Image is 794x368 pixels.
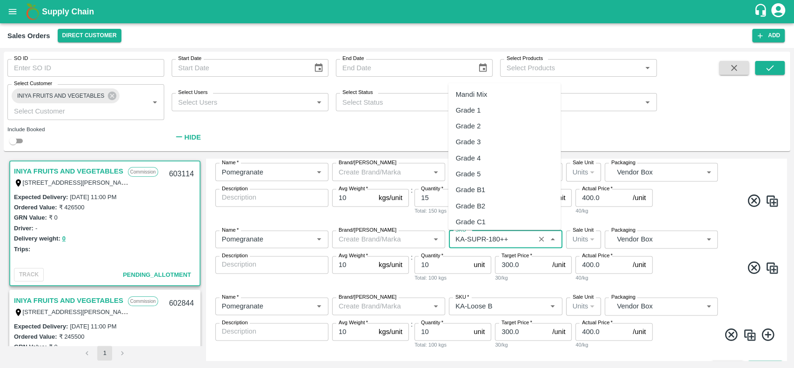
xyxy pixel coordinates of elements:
nav: pagination navigation [78,346,131,361]
label: Driver: [14,225,33,232]
img: CloneIcon [743,328,757,342]
label: Packaging [611,159,635,166]
button: Select DC [58,29,121,42]
a: INIYA FRUITS AND VEGETABLES [14,165,123,177]
label: Expected Delivery : [14,323,68,330]
input: Name [218,233,298,245]
p: unit [474,327,485,337]
p: Vendor Box [617,301,702,311]
label: ₹ 0 [49,343,58,350]
label: Sale Unit [573,226,594,234]
strong: Hide [184,134,200,141]
button: 0 [62,234,66,244]
button: Open [430,233,442,245]
img: CloneIcon [765,194,779,208]
button: Open [313,233,325,245]
input: 0.0 [414,256,470,274]
span: Pending_Allotment [123,271,191,278]
a: INIYA FRUITS AND VEGETABLES [14,294,123,307]
p: Commission [128,296,158,306]
input: Select Customer [10,105,134,117]
p: kgs/unit [379,260,402,270]
div: Grade 3 [456,137,481,147]
label: Brand/[PERSON_NAME] [339,293,396,301]
button: Open [313,96,325,108]
button: Open [149,96,161,108]
p: kgs/unit [379,327,402,337]
input: 0.0 [332,256,375,274]
input: 0.0 [332,323,375,341]
button: Open [547,300,559,312]
input: Create Brand/Marka [335,166,427,178]
label: Name [222,226,239,234]
p: Vendor Box [617,234,702,244]
input: Select Products [503,62,639,74]
input: 0.0 [414,189,470,207]
div: Grade B1 [456,185,486,195]
button: Clear [535,233,548,245]
label: - [35,225,37,232]
b: Supply Chain [42,7,94,16]
input: Create Brand/Marka [335,300,427,312]
button: page 1 [97,346,112,361]
input: Select Source [503,96,639,108]
p: /unit [633,260,646,270]
label: [DATE] 11:00 PM [70,323,116,330]
label: Brand/[PERSON_NAME] [339,226,396,234]
p: Commission [128,167,158,177]
button: Open [641,96,654,108]
div: 40/kg [575,341,652,349]
div: Total: 100 kgs [414,274,491,282]
label: Ordered Value: [14,333,57,340]
label: Trips: [14,246,30,253]
div: Include Booked [7,125,164,134]
label: ₹ 0 [49,214,58,221]
img: CloneIcon [765,261,779,275]
div: : [210,223,783,290]
div: Grade C1 [456,217,486,227]
div: Grade 1 [456,105,481,115]
div: 603114 [163,163,199,185]
p: Vendor Box [617,167,702,177]
input: Select Status [339,96,474,108]
button: Open [641,62,654,74]
p: unit [474,260,485,270]
p: /unit [552,260,565,270]
label: Expected Delivery : [14,194,68,201]
div: Sales Orders [7,30,50,42]
label: SKU [455,226,469,234]
label: Description [222,319,248,326]
input: 0.0 [332,189,375,207]
input: Name [218,166,298,178]
label: Quantity [421,252,443,259]
button: Open [313,166,325,178]
label: Brand/[PERSON_NAME] [339,159,396,166]
div: Grade 4 [456,153,481,163]
label: Packaging [611,226,635,234]
button: open drawer [2,1,23,22]
input: Select Users [174,96,310,108]
label: Delivery weight: [14,235,60,242]
label: Target Price [501,252,532,259]
p: /unit [552,327,565,337]
div: Total: 100 kgs [414,341,491,349]
input: Start Date [172,59,306,77]
button: Close [547,233,559,245]
p: Units [573,301,588,311]
label: [STREET_ADDRESS][PERSON_NAME] [23,308,133,315]
button: Add [752,29,785,42]
div: INIYA FRUITS AND VEGETABLES [12,88,120,103]
input: SKU [452,300,532,312]
label: Avg Weight [339,185,368,192]
input: Enter SO ID [7,59,164,77]
div: Grade 5 [456,169,481,179]
button: Open [313,300,325,312]
label: Avg Weight [339,252,368,259]
label: Start Date [178,55,201,62]
a: Supply Chain [42,5,754,18]
label: Quantity [421,185,443,192]
label: Name [222,293,239,301]
label: Select Products [507,55,543,62]
div: 602844 [163,293,199,314]
label: Description [222,185,248,192]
